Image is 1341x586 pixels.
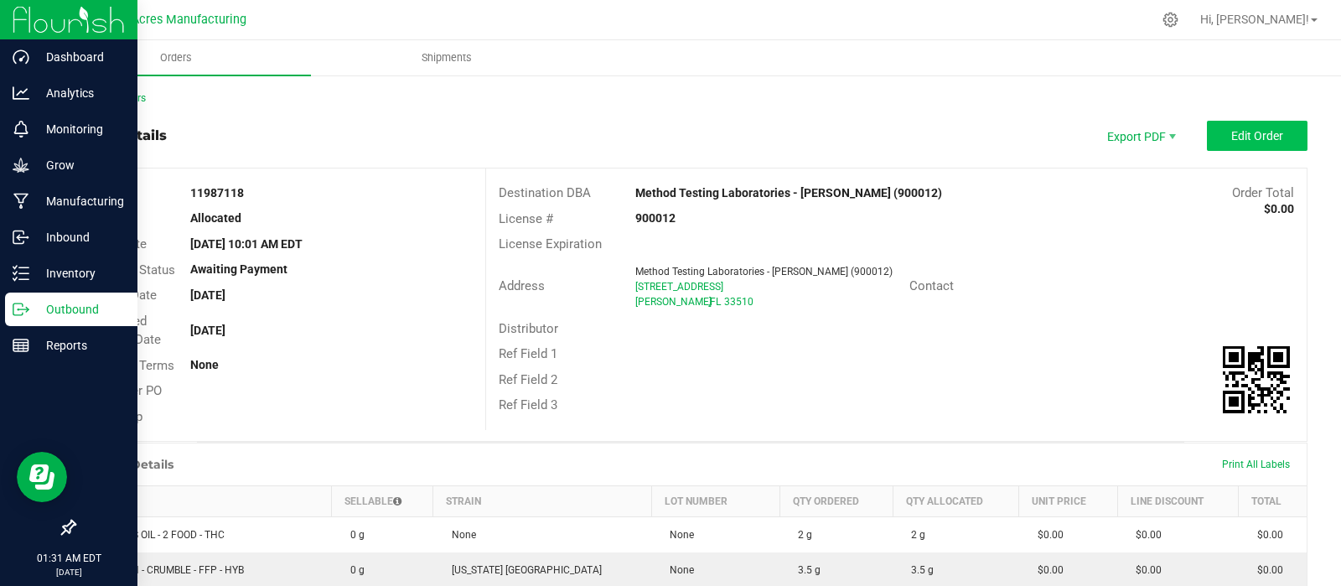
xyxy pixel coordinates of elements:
[342,529,365,541] span: 0 g
[1223,346,1290,413] img: Scan me!
[635,186,942,200] strong: Method Testing Laboratories - [PERSON_NAME] (900012)
[1264,202,1294,215] strong: $0.00
[85,529,225,541] span: WGT - DIS OIL - 2 FOOD - THC
[1127,564,1162,576] span: $0.00
[661,529,694,541] span: None
[1239,486,1307,517] th: Total
[1231,129,1283,143] span: Edit Order
[443,529,476,541] span: None
[499,278,545,293] span: Address
[661,564,694,576] span: None
[499,372,557,387] span: Ref Field 2
[29,47,130,67] p: Dashboard
[1249,529,1283,541] span: $0.00
[499,185,591,200] span: Destination DBA
[1249,564,1283,576] span: $0.00
[1090,121,1190,151] li: Export PDF
[893,486,1019,517] th: Qty Allocated
[190,237,303,251] strong: [DATE] 10:01 AM EDT
[499,236,602,252] span: License Expiration
[1207,121,1307,151] button: Edit Order
[1200,13,1309,26] span: Hi, [PERSON_NAME]!
[29,83,130,103] p: Analytics
[190,358,219,371] strong: None
[13,85,29,101] inline-svg: Analytics
[1232,185,1294,200] span: Order Total
[8,551,130,566] p: 01:31 AM EDT
[29,119,130,139] p: Monitoring
[1223,346,1290,413] qrcode: 11987118
[499,346,557,361] span: Ref Field 1
[790,564,821,576] span: 3.5 g
[499,397,557,412] span: Ref Field 3
[635,266,893,277] span: Method Testing Laboratories - [PERSON_NAME] (900012)
[75,486,332,517] th: Item
[137,50,215,65] span: Orders
[909,278,954,293] span: Contact
[708,296,710,308] span: ,
[903,529,925,541] span: 2 g
[13,121,29,137] inline-svg: Monitoring
[96,13,246,27] span: Green Acres Manufacturing
[190,262,287,276] strong: Awaiting Payment
[651,486,779,517] th: Lot Number
[433,486,652,517] th: Strain
[311,40,582,75] a: Shipments
[1019,486,1118,517] th: Unit Price
[29,155,130,175] p: Grow
[443,564,602,576] span: [US_STATE] [GEOGRAPHIC_DATA]
[29,263,130,283] p: Inventory
[40,40,311,75] a: Orders
[13,337,29,354] inline-svg: Reports
[342,564,365,576] span: 0 g
[332,486,433,517] th: Sellable
[903,564,934,576] span: 3.5 g
[635,296,712,308] span: [PERSON_NAME]
[13,229,29,246] inline-svg: Inbound
[1127,529,1162,541] span: $0.00
[1160,12,1181,28] div: Manage settings
[1029,564,1064,576] span: $0.00
[1117,486,1238,517] th: Line Discount
[710,296,721,308] span: FL
[29,227,130,247] p: Inbound
[499,321,558,336] span: Distributor
[17,452,67,502] iframe: Resource center
[779,486,893,517] th: Qty Ordered
[13,49,29,65] inline-svg: Dashboard
[13,301,29,318] inline-svg: Outbound
[1222,459,1290,470] span: Print All Labels
[29,299,130,319] p: Outbound
[13,193,29,210] inline-svg: Manufacturing
[13,157,29,174] inline-svg: Grow
[190,186,244,200] strong: 11987118
[724,296,753,308] span: 33510
[190,211,241,225] strong: Allocated
[635,211,676,225] strong: 900012
[13,265,29,282] inline-svg: Inventory
[399,50,494,65] span: Shipments
[190,324,225,337] strong: [DATE]
[1029,529,1064,541] span: $0.00
[29,191,130,211] p: Manufacturing
[499,211,553,226] span: License #
[8,566,130,578] p: [DATE]
[29,335,130,355] p: Reports
[635,281,723,293] span: [STREET_ADDRESS]
[85,564,244,576] span: WIP - ETH - CRUMBLE - FFP - HYB
[790,529,812,541] span: 2 g
[190,288,225,302] strong: [DATE]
